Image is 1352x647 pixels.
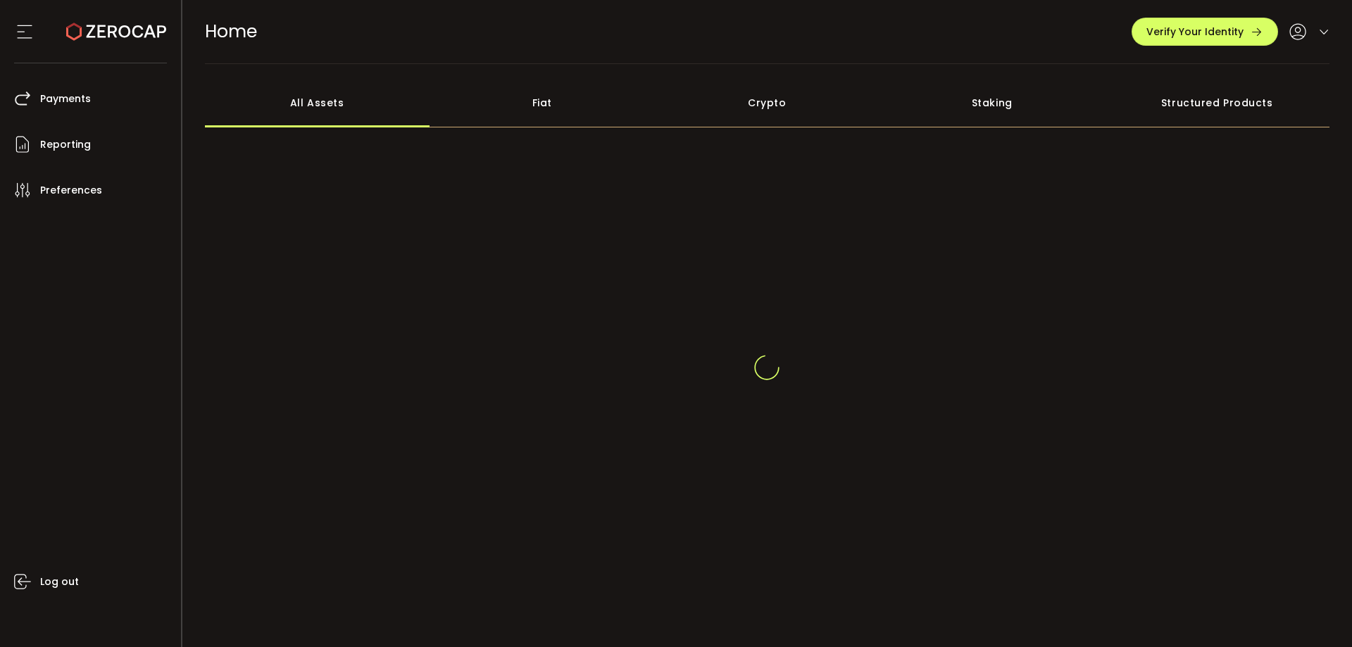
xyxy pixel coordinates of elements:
button: Verify Your Identity [1132,18,1278,46]
span: Preferences [40,180,102,201]
div: All Assets [205,78,430,127]
div: Crypto [655,78,880,127]
span: Payments [40,89,91,109]
div: Structured Products [1105,78,1330,127]
div: Fiat [430,78,655,127]
div: Staking [880,78,1105,127]
span: Verify Your Identity [1146,27,1244,37]
span: Reporting [40,134,91,155]
span: Log out [40,572,79,592]
span: Home [205,19,257,44]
